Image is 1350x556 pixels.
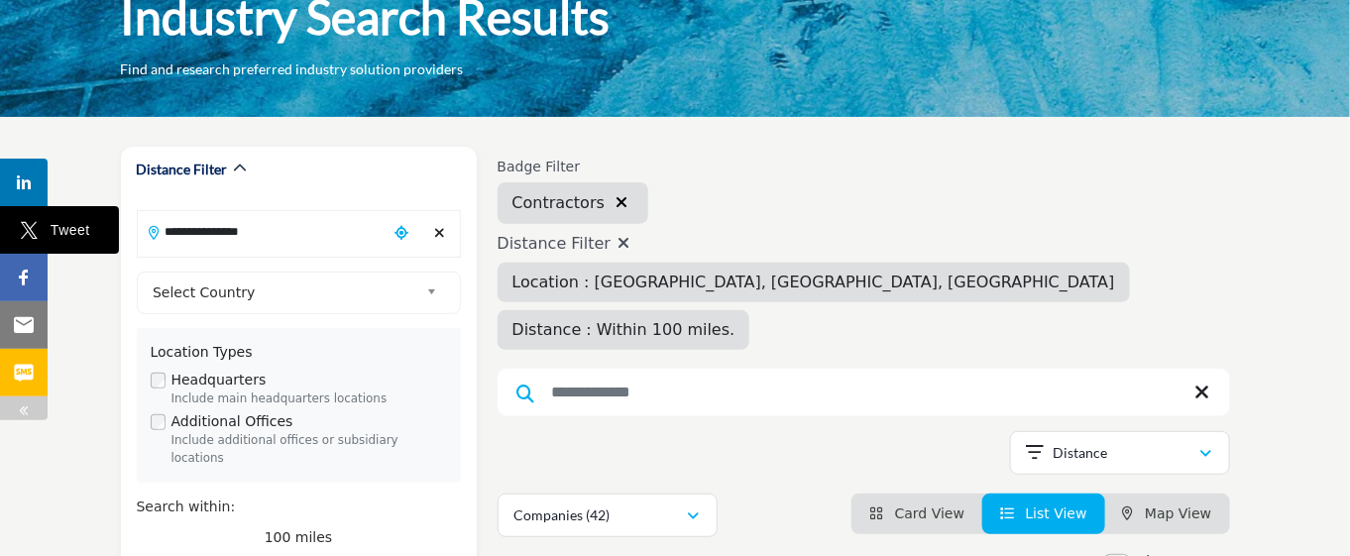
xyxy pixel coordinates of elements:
h6: Badge Filter [498,159,649,175]
span: Card View [895,505,964,521]
span: Location : [GEOGRAPHIC_DATA], [GEOGRAPHIC_DATA], [GEOGRAPHIC_DATA] [512,273,1115,291]
input: Search Keyword [498,369,1230,416]
label: Additional Offices [171,411,293,432]
p: Find and research preferred industry solution providers [121,59,464,79]
button: Companies (42) [498,494,718,537]
input: Search Location [138,212,388,251]
a: View Card [869,505,964,521]
div: Clear search location [425,212,454,255]
img: twitter sharing button [17,218,41,242]
span: Tweet [45,218,96,242]
span: Distance : Within 100 miles. [512,320,735,339]
div: Location Types [151,342,447,363]
h2: Distance Filter [137,160,228,179]
span: Contractors [512,191,606,215]
p: Distance [1053,443,1107,463]
span: 100 miles [265,529,333,545]
li: List View [982,494,1105,534]
li: Map View [1105,494,1230,534]
img: arrow_left sharing button [16,402,32,418]
a: View List [1000,505,1087,521]
span: List View [1026,505,1087,521]
div: Include main headquarters locations [171,390,447,408]
span: Select Country [153,280,418,304]
div: Search within: [137,497,461,517]
p: Companies (42) [514,505,611,525]
li: Card View [851,494,982,534]
h4: Distance Filter [498,234,1230,253]
div: Choose your current location [387,212,415,255]
a: Map View [1123,505,1212,521]
div: Include additional offices or subsidiary locations [171,432,447,468]
button: Distance [1010,431,1230,475]
span: Map View [1145,505,1211,521]
label: Headquarters [171,370,267,390]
